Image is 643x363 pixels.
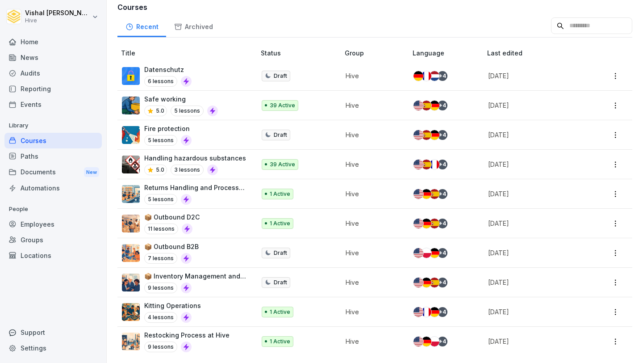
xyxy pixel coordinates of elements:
img: b0iy7e1gfawqjs4nezxuanzk.png [122,126,140,144]
p: [DATE] [488,337,584,346]
p: Hive [346,71,398,80]
img: es.svg [430,219,439,228]
p: 4 lessons [144,312,177,323]
p: 9 lessons [144,342,177,352]
p: Vishal [PERSON_NAME] [25,9,90,17]
img: ns5fm27uu5em6705ixom0yjt.png [122,97,140,114]
p: [DATE] [488,71,584,80]
p: Last edited [487,48,595,58]
a: Locations [4,248,102,263]
p: People [4,202,102,216]
img: nl.svg [430,71,439,81]
img: aidnvelekitijs2kqwqm5dln.png [122,274,140,291]
a: Automations [4,180,102,196]
img: de.svg [422,219,431,228]
div: + 4 [438,130,447,140]
p: Kitting Operations [144,301,201,310]
p: Returns Handling and Process Flow [144,183,246,192]
p: Hive [346,130,398,139]
div: + 4 [438,219,447,228]
p: 📦 Outbound D2C [144,212,200,222]
a: Employees [4,216,102,232]
p: Hive [346,307,398,317]
a: Archived [166,14,221,37]
p: Draft [274,131,287,139]
img: us.svg [413,101,423,110]
p: 1 Active [270,219,290,228]
p: Hive [346,101,398,110]
p: 5 lessons [171,106,204,116]
img: fr.svg [422,307,431,317]
div: + 4 [438,337,447,346]
img: tjh8e7lxbtqfiykh70cq83wv.png [122,303,140,321]
img: us.svg [413,130,423,140]
img: ro33qf0i8ndaw7nkfv0stvse.png [122,156,140,173]
img: aul0s4anxaw34jzwydbhh5d5.png [122,215,140,232]
a: Groups [4,232,102,248]
p: 1 Active [270,190,290,198]
p: [DATE] [488,189,584,198]
p: Datenschutz [144,65,192,74]
img: us.svg [413,219,423,228]
p: Group [345,48,409,58]
p: [DATE] [488,160,584,169]
img: fr.svg [430,160,439,169]
div: Recent [117,14,166,37]
div: Settings [4,340,102,356]
p: Fire protection [144,124,192,133]
div: + 4 [438,101,447,110]
img: us.svg [413,248,423,258]
p: Status [261,48,341,58]
a: Audits [4,65,102,81]
a: Paths [4,148,102,164]
div: + 4 [438,248,447,258]
p: Language [413,48,484,58]
div: + 4 [438,307,447,317]
a: Home [4,34,102,50]
p: Restocking Process at Hive [144,330,230,340]
p: 5.0 [156,166,164,174]
img: es.svg [422,130,431,140]
img: es.svg [422,160,431,169]
img: us.svg [413,307,423,317]
img: fr.svg [422,71,431,81]
img: pl.svg [422,248,431,258]
img: de.svg [422,337,431,346]
p: [DATE] [488,219,584,228]
p: Hive [346,219,398,228]
div: + 4 [438,71,447,81]
h3: Courses [117,2,632,13]
p: Hive [346,189,398,198]
a: News [4,50,102,65]
p: [DATE] [488,130,584,139]
p: 📦 Outbound B2B [144,242,199,251]
p: 5.0 [156,107,164,115]
a: Reporting [4,81,102,97]
p: 📦 Inventory Management and Investigations [144,271,246,281]
p: Hive [346,160,398,169]
p: Title [121,48,257,58]
p: Hive [346,278,398,287]
div: New [84,167,99,177]
img: de.svg [422,278,431,287]
p: 1 Active [270,308,290,316]
p: 39 Active [270,101,295,110]
p: Hive [346,337,398,346]
img: us.svg [413,160,423,169]
img: us.svg [413,337,423,346]
p: 5 lessons [144,135,177,146]
a: DocumentsNew [4,164,102,181]
img: de.svg [413,71,423,81]
p: Draft [274,279,287,287]
p: Safe working [144,94,218,104]
p: 11 lessons [144,224,178,234]
p: [DATE] [488,101,584,110]
p: Draft [274,249,287,257]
